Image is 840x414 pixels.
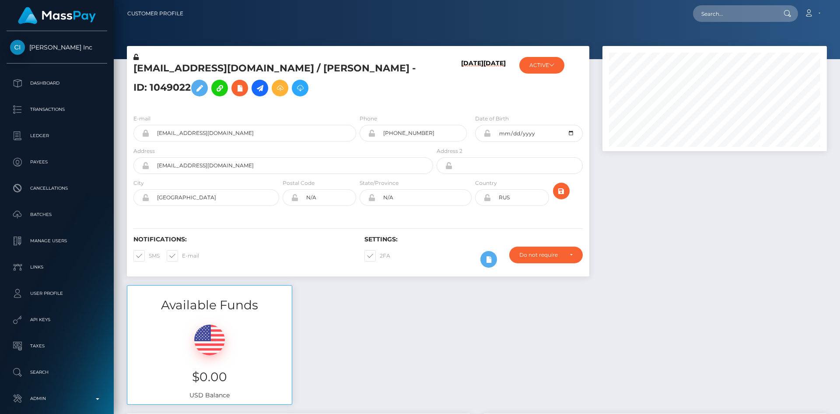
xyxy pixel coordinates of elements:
label: E-mail [167,250,199,262]
p: Cancellations [10,182,104,195]
p: User Profile [10,287,104,300]
p: Taxes [10,340,104,353]
p: Search [10,366,104,379]
a: Payees [7,151,107,173]
span: [PERSON_NAME] Inc [7,43,107,51]
a: Cancellations [7,177,107,199]
img: Cindy Gallop Inc [10,40,25,55]
p: Transactions [10,103,104,116]
div: USD Balance [127,314,292,404]
h3: $0.00 [134,368,285,386]
a: Batches [7,204,107,226]
p: Links [10,261,104,274]
p: Ledger [10,129,104,142]
img: MassPay Logo [18,7,96,24]
a: Links [7,256,107,278]
a: Admin [7,388,107,410]
label: Address 2 [437,147,462,155]
p: Payees [10,156,104,169]
a: Search [7,361,107,383]
h6: [DATE] [483,60,506,104]
img: USD.png [194,325,225,355]
a: Customer Profile [127,4,183,23]
a: Initiate Payout [252,80,268,96]
label: Country [475,179,497,187]
div: Do not require [519,251,563,258]
h6: [DATE] [461,60,483,104]
a: Taxes [7,335,107,357]
label: State/Province [360,179,399,187]
button: Do not require [509,247,583,263]
a: Ledger [7,125,107,147]
a: Transactions [7,99,107,120]
label: E-mail [133,115,150,123]
p: Manage Users [10,234,104,248]
a: Manage Users [7,230,107,252]
label: Phone [360,115,377,123]
label: Address [133,147,155,155]
h6: Settings: [364,236,582,243]
h6: Notifications: [133,236,351,243]
input: Search... [693,5,775,22]
label: SMS [133,250,160,262]
p: Admin [10,392,104,405]
h5: [EMAIL_ADDRESS][DOMAIN_NAME] / [PERSON_NAME] - ID: 1049022 [133,62,428,101]
h3: Available Funds [127,297,292,314]
p: Batches [10,208,104,221]
label: Date of Birth [475,115,509,123]
label: 2FA [364,250,390,262]
a: Dashboard [7,72,107,94]
a: API Keys [7,309,107,331]
p: Dashboard [10,77,104,90]
button: ACTIVE [519,57,564,74]
p: API Keys [10,313,104,326]
label: City [133,179,144,187]
label: Postal Code [283,179,315,187]
a: User Profile [7,283,107,304]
